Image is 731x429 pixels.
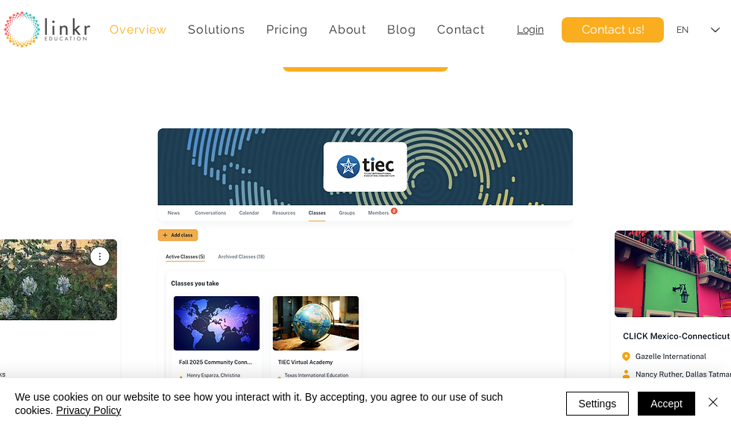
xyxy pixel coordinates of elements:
[704,390,722,417] button: Close
[56,404,121,416] a: Privacy Policy
[677,24,688,37] div: EN
[562,17,664,43] a: Contact us!
[517,23,544,35] a: Login
[181,15,253,44] div: Solutions
[638,392,695,416] button: Accept
[704,393,722,411] img: Close
[380,15,424,44] a: Blog
[329,22,366,37] span: About
[387,22,415,37] span: Blog
[4,11,90,48] img: linkr_logo_transparentbg.png
[102,15,492,44] nav: Site
[266,22,308,37] span: Pricing
[15,390,544,417] span: We use cookies on our website to see how you interact with it. By accepting, you agree to our use...
[666,13,730,47] div: Language Selector: English
[430,15,492,44] a: Contact
[188,22,245,37] span: Solutions
[110,22,166,37] span: Overview
[566,392,630,416] button: Settings
[437,22,485,37] span: Contact
[259,15,316,44] a: Pricing
[582,22,644,38] span: Contact us!
[321,15,374,44] div: About
[102,15,175,44] a: Overview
